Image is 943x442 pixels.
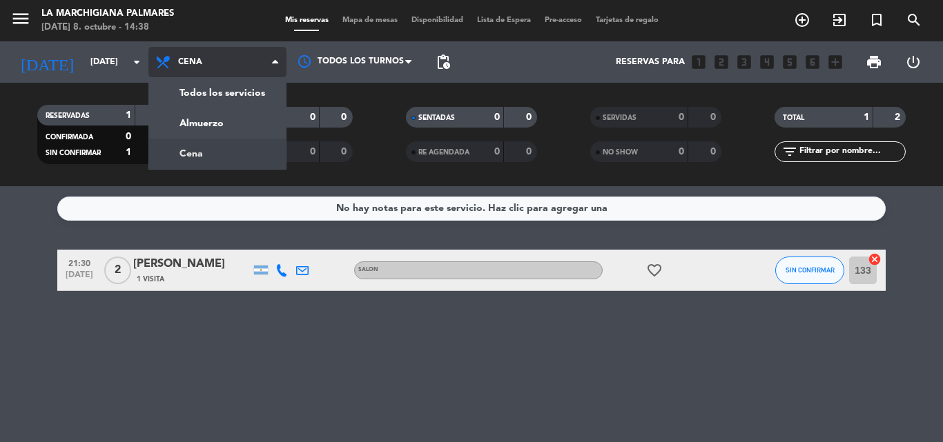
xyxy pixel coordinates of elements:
strong: 0 [710,147,719,157]
span: Tarjetas de regalo [589,17,665,24]
div: LOG OUT [893,41,933,83]
i: menu [10,8,31,29]
strong: 1 [864,112,869,122]
div: La Marchigiana Palmares [41,7,174,21]
i: search [906,12,922,28]
span: SALON [358,267,378,272]
span: RE AGENDADA [418,149,469,156]
i: looks_4 [758,53,776,71]
i: favorite_border [646,262,663,279]
strong: 0 [126,132,131,141]
i: looks_two [712,53,730,71]
i: arrow_drop_down [128,54,145,70]
span: SIN CONFIRMAR [46,150,101,157]
span: Pre-acceso [538,17,589,24]
strong: 0 [494,112,500,122]
strong: 0 [494,147,500,157]
div: [PERSON_NAME] [133,255,251,273]
span: pending_actions [435,54,451,70]
i: looks_5 [781,53,799,71]
a: Cena [149,139,286,169]
i: turned_in_not [868,12,885,28]
span: Mapa de mesas [336,17,405,24]
strong: 0 [310,112,315,122]
strong: 2 [895,112,903,122]
div: [DATE] 8. octubre - 14:38 [41,21,174,34]
span: Lista de Espera [470,17,538,24]
a: Almuerzo [149,108,286,139]
a: Todos los servicios [149,78,286,108]
strong: 1 [126,110,131,120]
i: add_circle_outline [794,12,810,28]
span: 21:30 [62,254,97,270]
span: print [866,54,882,70]
span: Disponibilidad [405,17,470,24]
span: Mis reservas [278,17,336,24]
i: looks_6 [804,53,822,71]
span: NO SHOW [603,149,638,156]
i: [DATE] [10,47,84,77]
span: SIN CONFIRMAR [786,266,835,274]
input: Filtrar por nombre... [798,144,905,159]
i: filter_list [781,143,798,160]
span: Cena [178,57,202,67]
div: No hay notas para este servicio. Haz clic para agregar una [336,201,607,217]
span: 2 [104,257,131,284]
strong: 0 [679,112,684,122]
span: SENTADAS [418,114,455,121]
span: TOTAL [783,114,804,121]
button: SIN CONFIRMAR [775,257,844,284]
strong: 0 [310,147,315,157]
span: 1 Visita [137,274,164,285]
span: [DATE] [62,270,97,286]
button: menu [10,8,31,34]
span: CONFIRMADA [46,134,93,141]
strong: 0 [526,112,534,122]
span: Reservas para [616,57,685,67]
i: cancel [868,252,882,266]
i: looks_one [690,53,708,71]
span: SERVIDAS [603,114,636,121]
strong: 0 [679,147,684,157]
i: exit_to_app [831,12,848,28]
strong: 0 [710,112,719,122]
i: power_settings_new [905,54,922,70]
strong: 0 [341,112,349,122]
strong: 1 [126,148,131,157]
i: looks_3 [735,53,753,71]
strong: 0 [341,147,349,157]
strong: 0 [526,147,534,157]
span: RESERVADAS [46,112,90,119]
i: add_box [826,53,844,71]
